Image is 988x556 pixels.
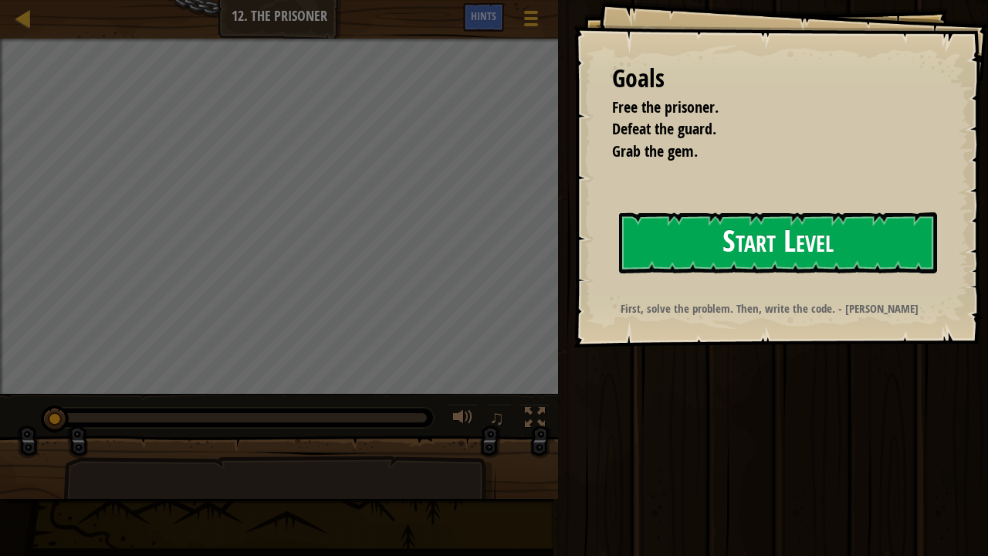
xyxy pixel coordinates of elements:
[593,118,930,141] li: Defeat the guard.
[489,406,505,429] span: ♫
[612,61,934,97] div: Goals
[593,141,930,163] li: Grab the gem.
[612,118,716,139] span: Defeat the guard.
[612,97,719,117] span: Free the prisoner.
[519,404,550,436] button: Toggle fullscreen
[619,212,937,273] button: Start Level
[621,300,919,317] strong: First, solve the problem. Then, write the code. - [PERSON_NAME]
[471,8,496,23] span: Hints
[512,3,550,39] button: Show game menu
[486,404,513,436] button: ♫
[612,141,698,161] span: Grab the gem.
[448,404,479,436] button: Adjust volume
[593,97,930,119] li: Free the prisoner.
